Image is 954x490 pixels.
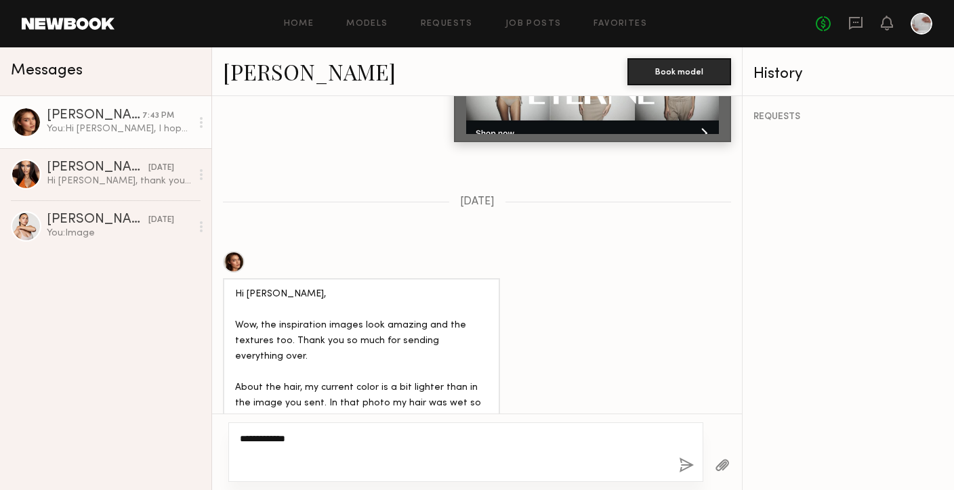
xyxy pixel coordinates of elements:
div: REQUESTS [753,112,943,122]
div: [PERSON_NAME] [47,161,148,175]
a: Models [346,20,388,28]
div: [DATE] [148,214,174,227]
a: Favorites [594,20,647,28]
a: Job Posts [505,20,562,28]
div: 7:43 PM [142,110,174,122]
div: [PERSON_NAME] [47,109,142,122]
a: Requests [421,20,473,28]
div: History [753,66,943,82]
div: You: Image [47,227,191,240]
a: [PERSON_NAME] [223,57,396,86]
div: [PERSON_NAME] [47,213,148,227]
div: You: Hi [PERSON_NAME], I hope you are doing well! Thank you for sending over the photos. Gorgeous... [47,122,191,135]
div: Hi [PERSON_NAME], thank you for the message!:) I would love to work together! I’m pretty flexible... [47,175,191,187]
button: Book model [627,58,731,85]
span: Messages [11,63,83,79]
a: Home [284,20,314,28]
span: [DATE] [460,196,495,208]
div: [DATE] [148,162,174,175]
a: Book model [627,65,731,76]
